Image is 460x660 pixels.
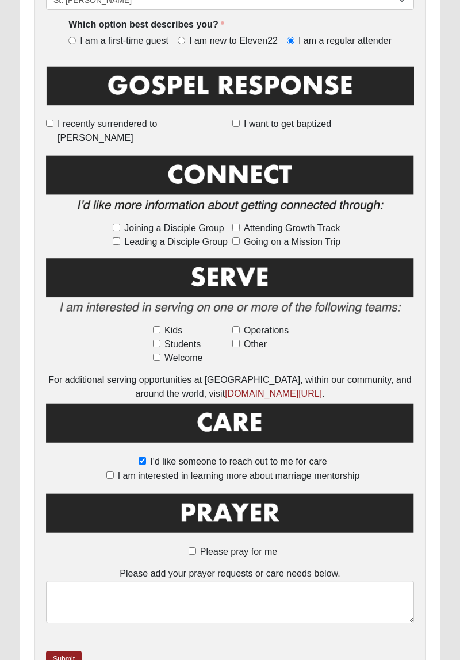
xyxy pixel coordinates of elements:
[232,120,240,127] input: I want to get baptized
[68,18,224,32] label: Which option best describes you?
[244,235,340,249] span: Going on a Mission Trip
[124,221,224,235] span: Joining a Disciple Group
[164,351,202,365] span: Welcome
[164,324,182,337] span: Kids
[153,326,160,333] input: Kids
[46,256,414,322] img: Serve2.png
[124,235,228,249] span: Leading a Disciple Group
[225,389,322,398] a: [DOMAIN_NAME][URL]
[232,340,240,347] input: Other
[200,547,277,557] span: Please pray for me
[178,37,185,44] input: I am new to Eleven22
[113,224,120,231] input: Joining a Disciple Group
[46,373,414,401] div: For additional serving opportunities at [GEOGRAPHIC_DATA], within our community, and around the w...
[113,237,120,245] input: Leading a Disciple Group
[150,456,327,466] span: I'd like someone to reach out to me for care
[106,471,114,479] input: I am interested in learning more about marriage mentorship
[189,34,278,48] span: I am new to Eleven22
[46,491,414,543] img: Prayer.png
[244,117,331,131] span: I want to get baptized
[68,37,76,44] input: I am a first-time guest
[46,401,414,452] img: Care.png
[189,547,196,555] input: Please pray for me
[244,324,289,337] span: Operations
[153,354,160,361] input: Welcome
[153,340,160,347] input: Students
[80,34,168,48] span: I am a first-time guest
[164,337,201,351] span: Students
[232,224,240,231] input: Attending Growth Track
[118,471,360,481] span: I am interested in learning more about marriage mentorship
[46,64,414,116] img: GospelResponseBLK.png
[57,117,228,145] span: I recently surrendered to [PERSON_NAME]
[232,237,240,245] input: Going on a Mission Trip
[244,337,267,351] span: Other
[46,567,414,623] div: Please add your prayer requests or care needs below.
[232,326,240,333] input: Operations
[298,34,392,48] span: I am a regular attender
[244,221,340,235] span: Attending Growth Track
[46,120,53,127] input: I recently surrendered to [PERSON_NAME]
[139,457,146,465] input: I'd like someone to reach out to me for care
[287,37,294,44] input: I am a regular attender
[46,153,414,220] img: Connect.png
